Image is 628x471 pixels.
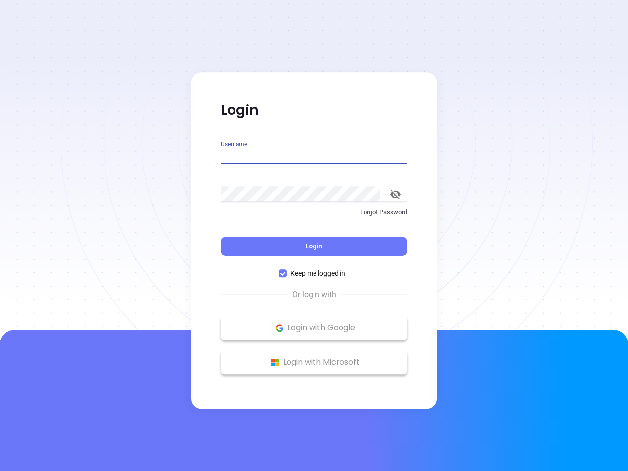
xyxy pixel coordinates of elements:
[287,268,349,279] span: Keep me logged in
[226,320,402,335] p: Login with Google
[226,355,402,369] p: Login with Microsoft
[306,242,322,250] span: Login
[221,102,407,119] p: Login
[221,141,247,147] label: Username
[221,208,407,217] p: Forgot Password
[221,315,407,340] button: Google Logo Login with Google
[288,289,341,301] span: Or login with
[384,183,407,206] button: toggle password visibility
[273,322,286,334] img: Google Logo
[221,350,407,374] button: Microsoft Logo Login with Microsoft
[221,208,407,225] a: Forgot Password
[269,356,281,368] img: Microsoft Logo
[221,237,407,256] button: Login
